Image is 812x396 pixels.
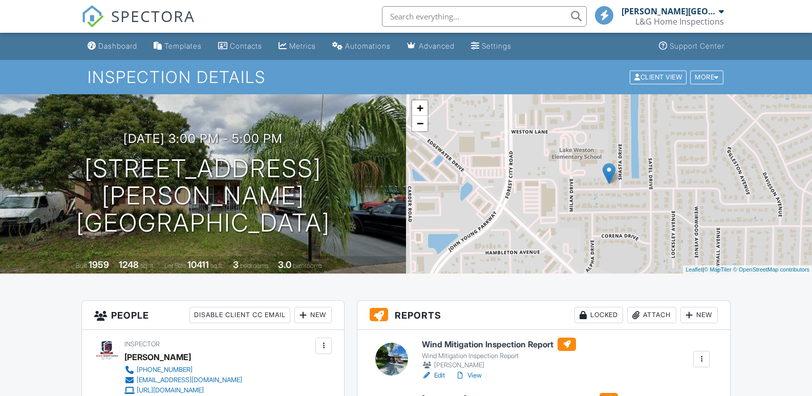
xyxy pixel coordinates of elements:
[164,41,202,50] div: Templates
[704,266,732,273] a: © MapTiler
[412,116,428,131] a: Zoom out
[412,100,428,116] a: Zoom in
[274,37,320,56] a: Metrics
[627,307,676,323] div: Attach
[124,349,191,365] div: [PERSON_NAME]
[422,352,576,360] div: Wind Mitigation Inspection Report
[655,37,729,56] a: Support Center
[422,338,576,370] a: Wind Mitigation Inspection Report Wind Mitigation Inspection Report [PERSON_NAME]
[137,376,242,384] div: [EMAIL_ADDRESS][DOMAIN_NAME]
[278,259,291,270] div: 3.0
[214,37,266,56] a: Contacts
[164,262,186,269] span: Lot Size
[81,5,104,28] img: The Best Home Inspection Software - Spectora
[124,375,242,385] a: [EMAIL_ADDRESS][DOMAIN_NAME]
[482,41,511,50] div: Settings
[670,41,724,50] div: Support Center
[357,301,730,330] h3: Reports
[137,386,204,394] div: [URL][DOMAIN_NAME]
[574,307,623,323] div: Locked
[293,262,322,269] span: bathrooms
[123,132,283,145] h3: [DATE] 3:00 pm - 5:00 pm
[98,41,137,50] div: Dashboard
[187,259,209,270] div: 10411
[119,259,139,270] div: 1248
[81,14,195,35] a: SPECTORA
[240,262,268,269] span: bedrooms
[467,37,516,56] a: Settings
[124,385,242,395] a: [URL][DOMAIN_NAME]
[76,262,87,269] span: Built
[403,37,459,56] a: Advanced
[422,370,445,381] a: Edit
[124,365,242,375] a: [PHONE_NUMBER]
[419,41,455,50] div: Advanced
[690,70,723,84] div: More
[294,307,332,323] div: New
[140,262,155,269] span: sq. ft.
[111,5,195,27] span: SPECTORA
[149,37,206,56] a: Templates
[635,16,724,27] div: L&G Home Inspections
[630,70,687,84] div: Client View
[233,259,239,270] div: 3
[88,68,724,86] h1: Inspection Details
[686,266,702,273] a: Leaflet
[328,37,395,56] a: Automations (Basic)
[83,37,141,56] a: Dashboard
[422,338,576,351] h6: Wind Mitigation Inspection Report
[382,6,587,27] input: Search everything...
[733,266,809,273] a: © OpenStreetMap contributors
[289,41,316,50] div: Metrics
[680,307,718,323] div: New
[189,307,290,323] div: Disable Client CC Email
[16,155,390,236] h1: [STREET_ADDRESS][PERSON_NAME] [GEOGRAPHIC_DATA]
[629,73,689,80] a: Client View
[210,262,223,269] span: sq.ft.
[455,370,482,381] a: View
[137,366,193,374] div: [PHONE_NUMBER]
[89,259,109,270] div: 1959
[345,41,391,50] div: Automations
[622,6,716,16] div: [PERSON_NAME][GEOGRAPHIC_DATA]
[82,301,345,330] h3: People
[124,340,160,348] span: Inspector
[422,360,576,370] div: [PERSON_NAME]
[683,265,812,274] div: |
[230,41,262,50] div: Contacts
